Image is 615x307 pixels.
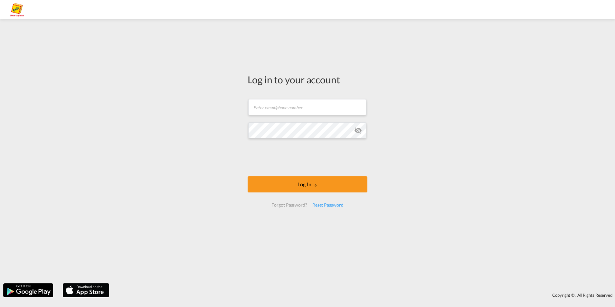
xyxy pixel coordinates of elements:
[3,283,54,298] img: google.png
[112,290,615,301] div: Copyright © . All Rights Reserved
[10,3,24,17] img: a2a4a140666c11eeab5485e577415959.png
[354,126,362,134] md-icon: icon-eye-off
[248,73,367,86] div: Log in to your account
[248,176,367,192] button: LOGIN
[269,199,309,211] div: Forgot Password?
[62,283,110,298] img: apple.png
[310,199,346,211] div: Reset Password
[248,99,366,115] input: Enter email/phone number
[259,145,356,170] iframe: reCAPTCHA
